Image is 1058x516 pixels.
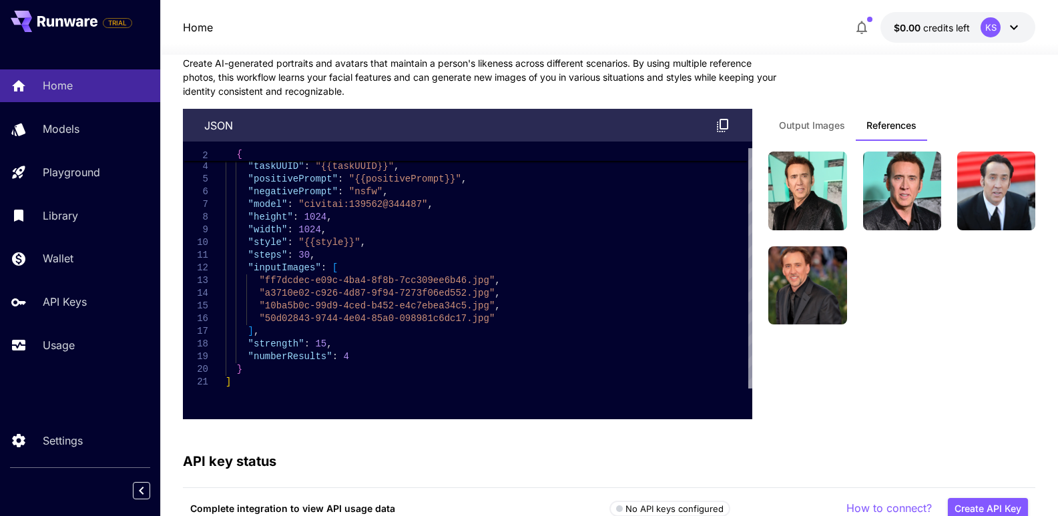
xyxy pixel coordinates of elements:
div: 5 [183,173,208,186]
img: Asset 3 [957,152,1035,230]
span: 1024 [304,212,326,222]
p: Playground [43,164,100,180]
span: : [320,262,326,273]
span: credits left [923,22,970,33]
span: 30 [298,250,310,260]
div: $0.00 [894,21,970,35]
span: "10ba5b0c-99d9-4ced-b452-e4c7ebea34c5.jpg" [259,300,495,311]
p: Settings [43,433,83,449]
span: "nsfw" [348,186,382,197]
div: 20 [183,363,208,376]
div: Collapse sidebar [143,479,160,503]
span: } [236,364,242,374]
span: Output Images [779,119,845,132]
span: , [254,326,259,336]
p: Create AI-generated portraits and avatars that maintain a person's likeness across different scen... [183,56,784,98]
span: , [382,186,388,197]
span: $0.00 [894,22,923,33]
p: Home [183,19,213,35]
span: : [287,224,292,235]
div: 6 [183,186,208,198]
span: "taskUUID" [248,161,304,172]
div: 16 [183,312,208,325]
div: 8 [183,211,208,224]
span: Add your payment card to enable full platform functionality. [103,15,132,31]
p: json [204,117,233,134]
span: "model" [248,199,287,210]
span: , [427,199,433,210]
p: Complete integration to view API usage data [190,501,609,515]
div: 18 [183,338,208,350]
span: : [338,186,343,197]
span: "width" [248,224,287,235]
div: 19 [183,350,208,363]
span: : [287,237,292,248]
nav: breadcrumb [183,19,213,35]
span: , [495,300,500,311]
span: "style" [248,237,287,248]
div: 21 [183,376,208,389]
span: "positivePrompt" [248,174,337,184]
span: "ff7dcdec-e09c-4ba4-8f8b-7cc309ee6b46.jpg" [259,275,495,286]
div: 11 [183,249,208,262]
span: "civitai:139562@344487" [298,199,427,210]
span: , [320,224,326,235]
span: : [338,174,343,184]
div: 4 [183,160,208,173]
span: ] [248,326,253,336]
span: "{{style}}" [298,237,360,248]
span: { [236,149,242,160]
p: Models [43,121,79,137]
span: : [292,212,298,222]
span: "inputImages" [248,262,320,273]
button: Collapse sidebar [133,482,150,499]
p: Wallet [43,250,73,266]
span: "{{taskUUID}}" [315,161,394,172]
span: References [866,119,916,132]
span: "{{positivePrompt}}" [348,174,461,184]
span: : [304,161,309,172]
div: 15 [183,300,208,312]
div: No API keys configured [616,503,724,516]
div: 10 [183,236,208,249]
div: 9 [183,224,208,236]
span: ] [226,376,231,387]
span: , [461,174,467,184]
span: [ [332,262,337,273]
p: API Keys [43,294,87,310]
span: 2 [183,150,208,162]
span: , [495,275,500,286]
img: Asset 1 [768,152,846,230]
span: : [287,250,292,260]
img: Asset 2 [863,152,941,230]
span: "strength" [248,338,304,349]
span: , [326,212,332,222]
p: Usage [43,337,75,353]
button: $0.00KS [880,12,1035,43]
span: 15 [315,338,326,349]
span: "height" [248,212,292,222]
div: 17 [183,325,208,338]
span: "a3710e02-c926-4d87-9f94-7273f06ed552.jpg" [259,288,495,298]
div: 7 [183,198,208,211]
span: TRIAL [103,18,131,28]
span: , [326,338,332,349]
div: 12 [183,262,208,274]
p: API key status [183,451,276,471]
span: , [394,161,399,172]
div: KS [981,17,1001,37]
span: "negativePrompt" [248,186,337,197]
span: "50d02843-9744-4e04-85a0-098981c6dc17.jpg" [259,313,495,324]
span: , [310,250,315,260]
p: Home [43,77,73,93]
div: 13 [183,274,208,287]
span: , [495,288,500,298]
span: "numberResults" [248,351,332,362]
img: Asset 4 [768,246,846,324]
span: : [332,351,337,362]
span: 4 [343,351,348,362]
span: 1024 [298,224,321,235]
